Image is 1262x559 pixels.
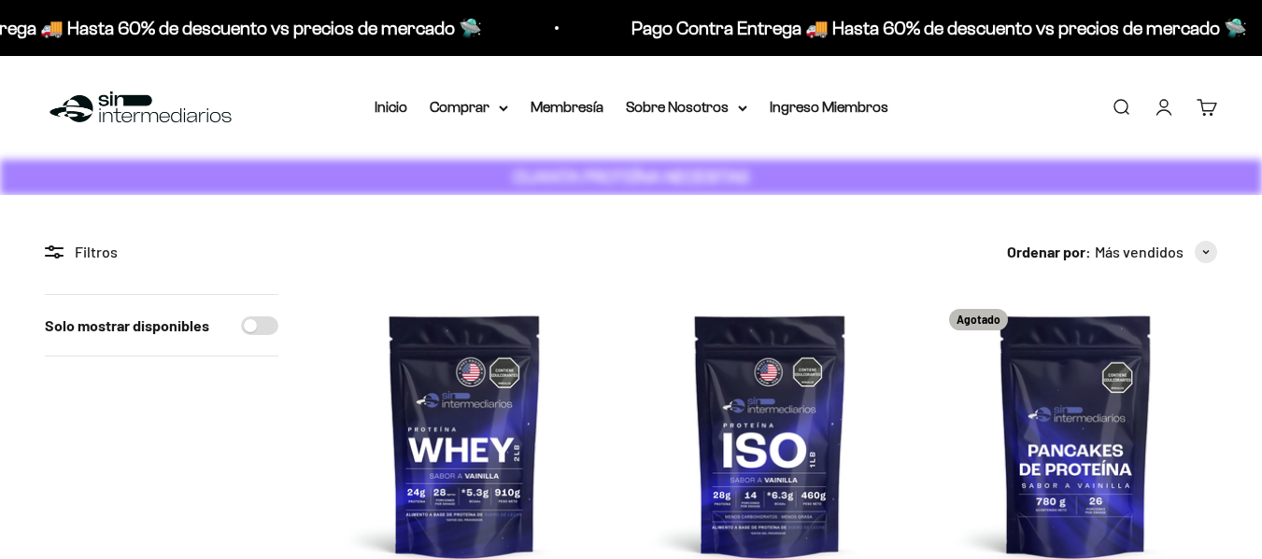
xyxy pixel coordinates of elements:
[1095,240,1217,264] button: Más vendidos
[770,99,888,115] a: Ingreso Miembros
[1095,240,1184,264] span: Más vendidos
[430,95,508,119] summary: Comprar
[45,240,278,264] div: Filtros
[513,167,749,187] strong: CUANTA PROTEÍNA NECESITAS
[626,95,747,119] summary: Sobre Nosotros
[375,99,407,115] a: Inicio
[531,99,603,115] a: Membresía
[630,13,1245,43] p: Pago Contra Entrega 🚚 Hasta 60% de descuento vs precios de mercado 🛸
[1007,240,1091,264] span: Ordenar por:
[45,314,209,338] label: Solo mostrar disponibles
